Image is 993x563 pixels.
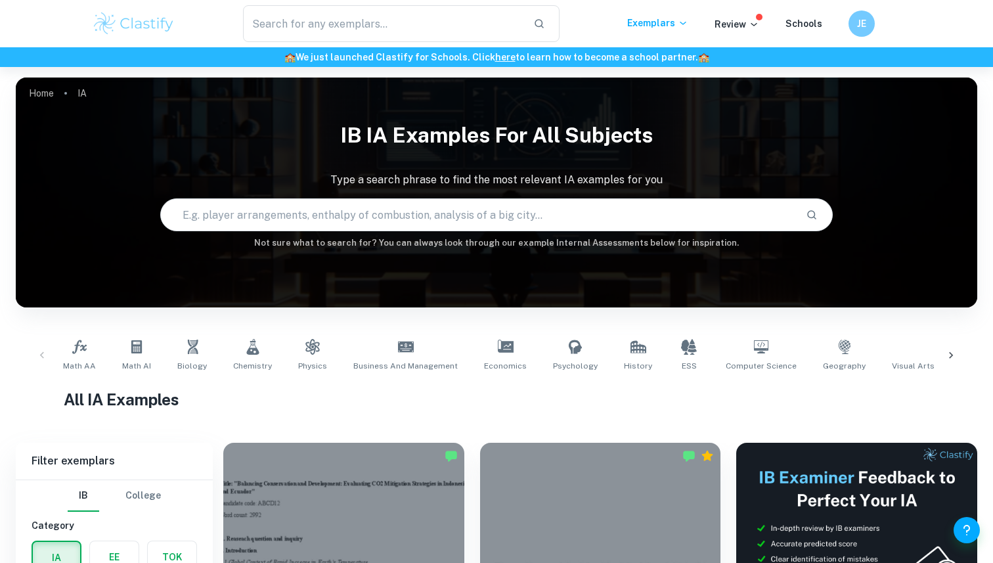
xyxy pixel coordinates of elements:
span: Psychology [553,360,598,372]
button: IB [68,480,99,512]
img: Marked [682,449,695,462]
h6: Filter exemplars [16,443,213,480]
p: Exemplars [627,16,688,30]
h1: IB IA examples for all subjects [16,114,977,156]
span: 🏫 [284,52,296,62]
h6: JE [854,16,870,31]
input: E.g. player arrangements, enthalpy of combustion, analysis of a big city... [161,196,796,233]
span: History [624,360,652,372]
span: Chemistry [233,360,272,372]
span: ESS [682,360,697,372]
span: Geography [823,360,866,372]
span: Economics [484,360,527,372]
span: Business and Management [353,360,458,372]
h1: All IA Examples [64,388,929,411]
h6: Category [32,518,197,533]
p: Review [715,17,759,32]
button: College [125,480,161,512]
a: here [495,52,516,62]
h6: Not sure what to search for? You can always look through our example Internal Assessments below f... [16,236,977,250]
span: 🏫 [698,52,709,62]
span: Physics [298,360,327,372]
span: Math AA [63,360,96,372]
p: IA [77,86,87,101]
div: Premium [701,449,714,462]
a: Home [29,84,54,102]
img: Clastify logo [92,11,175,37]
span: Computer Science [726,360,797,372]
button: JE [849,11,875,37]
button: Search [801,204,823,226]
div: Filter type choice [68,480,161,512]
a: Schools [785,18,822,29]
span: Math AI [122,360,151,372]
input: Search for any exemplars... [243,5,523,42]
h6: We just launched Clastify for Schools. Click to learn how to become a school partner. [3,50,990,64]
span: Biology [177,360,207,372]
button: Help and Feedback [954,517,980,543]
img: Marked [445,449,458,462]
p: Type a search phrase to find the most relevant IA examples for you [16,172,977,188]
